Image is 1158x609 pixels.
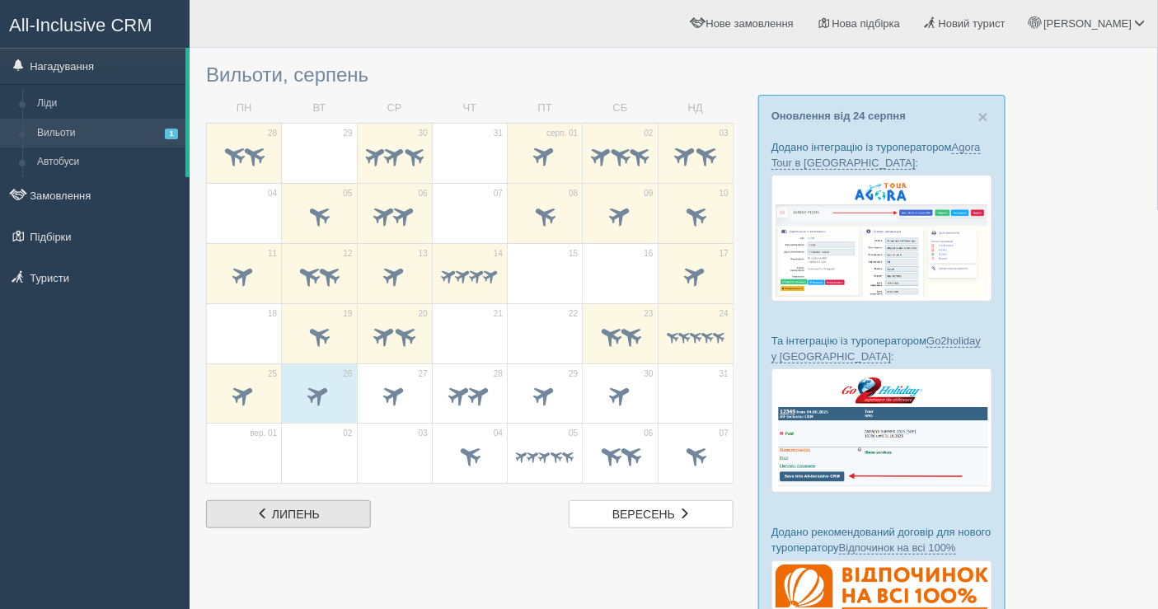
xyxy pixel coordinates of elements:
span: 26 [343,368,352,380]
span: 31 [720,368,729,380]
p: Додано інтеграцію із туроператором : [771,139,992,171]
span: 21 [494,308,503,320]
a: Автобуси [30,148,185,177]
td: СР [357,94,432,123]
span: 08 [569,188,578,199]
td: ЧТ [432,94,507,123]
a: Agora Tour в [GEOGRAPHIC_DATA] [771,141,981,170]
span: 30 [645,368,654,380]
p: Та інтеграцію із туроператором : [771,333,992,364]
span: 05 [569,428,578,439]
span: 03 [720,128,729,139]
span: 10 [720,188,729,199]
span: 19 [343,308,352,320]
span: 28 [494,368,503,380]
p: Додано рекомендований договір для нового туроператору [771,524,992,555]
span: 15 [569,248,578,260]
span: 03 [419,428,428,439]
span: 07 [494,188,503,199]
span: 1 [165,129,178,139]
span: 04 [268,188,277,199]
span: 02 [343,428,352,439]
a: Оновлення від 24 серпня [771,110,906,122]
a: Відпочинок на всі 100% [839,541,956,555]
span: 18 [268,308,277,320]
span: 27 [419,368,428,380]
img: agora-tour-%D0%B7%D0%B0%D1%8F%D0%B2%D0%BA%D0%B8-%D1%81%D1%80%D0%BC-%D0%B4%D0%BB%D1%8F-%D1%82%D1%8... [771,175,992,301]
span: липень [272,508,320,521]
span: 06 [645,428,654,439]
span: 22 [569,308,578,320]
a: All-Inclusive CRM [1,1,189,46]
span: 12 [343,248,352,260]
span: 11 [268,248,277,260]
span: вер. 01 [250,428,277,439]
span: 02 [645,128,654,139]
a: Вильоти1 [30,119,185,148]
span: Новий турист [939,17,1006,30]
span: 31 [494,128,503,139]
span: 04 [494,428,503,439]
span: 23 [645,308,654,320]
h3: Вильоти, серпень [206,64,734,86]
span: 29 [569,368,578,380]
span: 24 [720,308,729,320]
span: 29 [343,128,352,139]
td: ВТ [282,94,357,123]
td: НД [658,94,733,123]
span: 13 [419,248,428,260]
td: ПН [207,94,282,123]
span: Нове замовлення [706,17,794,30]
span: All-Inclusive CRM [9,15,152,35]
span: [PERSON_NAME] [1043,17,1132,30]
span: 14 [494,248,503,260]
span: вересень [612,508,675,521]
a: Go2holiday у [GEOGRAPHIC_DATA] [771,335,981,363]
span: 25 [268,368,277,380]
span: 07 [720,428,729,439]
a: липень [206,500,371,528]
span: серп. 01 [546,128,578,139]
button: Close [978,108,988,125]
span: 30 [419,128,428,139]
img: go2holiday-bookings-crm-for-travel-agency.png [771,368,992,493]
span: 17 [720,248,729,260]
td: ПТ [508,94,583,123]
span: × [978,107,988,126]
span: 16 [645,248,654,260]
a: вересень [569,500,734,528]
span: 28 [268,128,277,139]
span: Нова підбірка [832,17,901,30]
span: 05 [343,188,352,199]
span: 06 [419,188,428,199]
span: 20 [419,308,428,320]
td: СБ [583,94,658,123]
a: Ліди [30,89,185,119]
span: 09 [645,188,654,199]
